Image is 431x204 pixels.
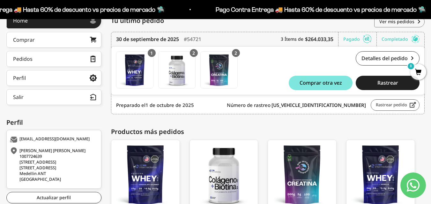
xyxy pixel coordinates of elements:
a: Comprar [6,32,101,48]
div: Salir [13,95,24,100]
a: Detalles del pedido [356,51,420,66]
div: 1 [148,49,156,57]
div: #54721 [184,32,201,46]
p: Pago Contra Entrega 🚚 Hasta 60% de descuento vs precios de mercado 🛸 [186,4,396,15]
div: 3 Ítems de [281,32,338,46]
div: Home [13,18,28,23]
a: Ver mis pedidos [374,16,425,27]
div: Pedidos [13,56,33,61]
div: Comprar [13,37,35,42]
a: Pedidos [6,51,101,67]
div: 2 [190,49,198,57]
div: Perfil [13,75,26,81]
button: Comprar otra vez [289,76,353,90]
a: Perfil [6,70,101,86]
div: Perfil [6,118,101,127]
div: [PERSON_NAME] [PERSON_NAME] 1007724639 [STREET_ADDRESS] [STREET_ADDRESS] Medellin ANT [GEOGRAPHIC... [10,148,96,182]
div: Productos más pedidos [111,127,425,137]
span: Preparado el [116,102,194,109]
time: 1 de octubre de 2025 [145,102,194,108]
div: [EMAIL_ADDRESS][DOMAIN_NAME] [10,137,96,143]
strong: [US_VEHICLE_IDENTIFICATION_NUMBER] [271,102,366,108]
a: Rastrear pedido [371,99,420,111]
div: 2 [232,49,240,57]
img: Translation missing: es.Creatina Monohidrato - 300g [201,52,237,88]
div: Completado [382,32,420,46]
img: Translation missing: es.Proteína Whey - Chocolate - Chocolate / 2 libras (910g) [116,52,153,88]
img: Translation missing: es.Cápsulas Colágeno + Biotina [159,52,195,88]
span: Comprar otra vez [300,80,342,85]
span: Rastrear [377,80,398,85]
span: Tu último pedido [111,16,164,25]
b: $264.033,35 [305,35,333,43]
a: Actualizar perfil [6,192,101,203]
time: 30 de septiembre de 2025 [116,35,179,43]
a: 0 [410,69,426,76]
a: Creatina Monohidrato - 300g [200,51,238,88]
a: Proteína Whey - Chocolate - Chocolate / 2 libras (910g) [116,51,153,88]
div: Pagado [343,32,377,46]
a: Home [6,13,101,29]
span: Número de rastreo [227,102,366,109]
button: Salir [6,89,101,105]
a: Cápsulas Colágeno + Biotina [158,51,196,88]
mark: 0 [407,62,415,70]
button: Rastrear [356,76,420,90]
